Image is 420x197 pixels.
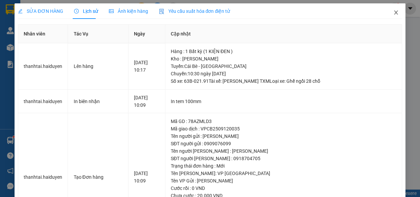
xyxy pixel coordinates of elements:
[109,8,148,14] span: Ảnh kiện hàng
[58,6,126,22] div: VP [GEOGRAPHIC_DATA]
[74,9,79,14] span: clock-circle
[387,3,405,22] button: Close
[171,63,396,85] div: Tuyến : Cái Bè - [GEOGRAPHIC_DATA] Chuyến: 10:30 ngày [DATE] Số xe: 63B-021.91 Tài xế: [PERSON_NA...
[159,8,230,14] span: Yêu cầu xuất hóa đơn điện tử
[134,59,160,74] div: [DATE] 10:17
[393,10,399,15] span: close
[171,184,396,192] div: Cước rồi : 0 VND
[6,14,53,22] div: PHƯƠNG
[109,9,114,14] span: picture
[18,43,68,90] td: thanhtai.haiduyen
[74,8,98,14] span: Lịch sử
[6,6,16,14] span: Gửi:
[171,132,396,140] div: Tên người gửi : [PERSON_NAME]
[58,43,68,50] span: DĐ:
[171,170,396,177] div: Tên [PERSON_NAME]: VP [GEOGRAPHIC_DATA]
[18,8,63,14] span: SỬA ĐƠN HÀNG
[73,63,122,70] div: Lên hàng
[171,147,396,155] div: Tên người [PERSON_NAME] : [PERSON_NAME]
[171,177,396,184] div: Tên VP Gửi : [PERSON_NAME]
[18,9,23,14] span: edit
[58,30,126,40] div: 0937663673
[171,48,396,55] div: Hàng : 1 Bất kỳ (1 KIỆN ĐEN )
[171,125,396,132] div: Mã giao dịch : VPCB2509120035
[134,94,160,109] div: [DATE] 10:09
[171,140,396,147] div: SĐT người gửi : 0909076099
[171,55,396,63] div: Kho : [PERSON_NAME]
[58,22,126,30] div: SƠN
[58,6,74,14] span: Nhận:
[159,9,164,14] img: icon
[73,98,122,105] div: In biên nhận
[58,40,126,87] span: 108 LÝ TỰ TRỌNG ,Q 1.KS LUXYRY SUITE & SPA
[171,118,396,125] div: Mã GD : 78AZMLD3
[171,162,396,170] div: Trạng thái đơn hàng : Mới
[134,170,160,184] div: [DATE] 10:09
[6,22,53,31] div: 0366019389
[68,25,128,43] th: Tác Vụ
[18,90,68,114] td: thanhtai.haiduyen
[6,6,53,14] div: VP Cái Bè
[18,25,68,43] th: Nhân viên
[165,25,402,43] th: Cập nhật
[129,25,165,43] th: Ngày
[171,155,396,162] div: SĐT người [PERSON_NAME] : 0918704705
[171,98,396,105] div: In tem 100mm
[73,173,122,181] div: Tạo Đơn hàng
